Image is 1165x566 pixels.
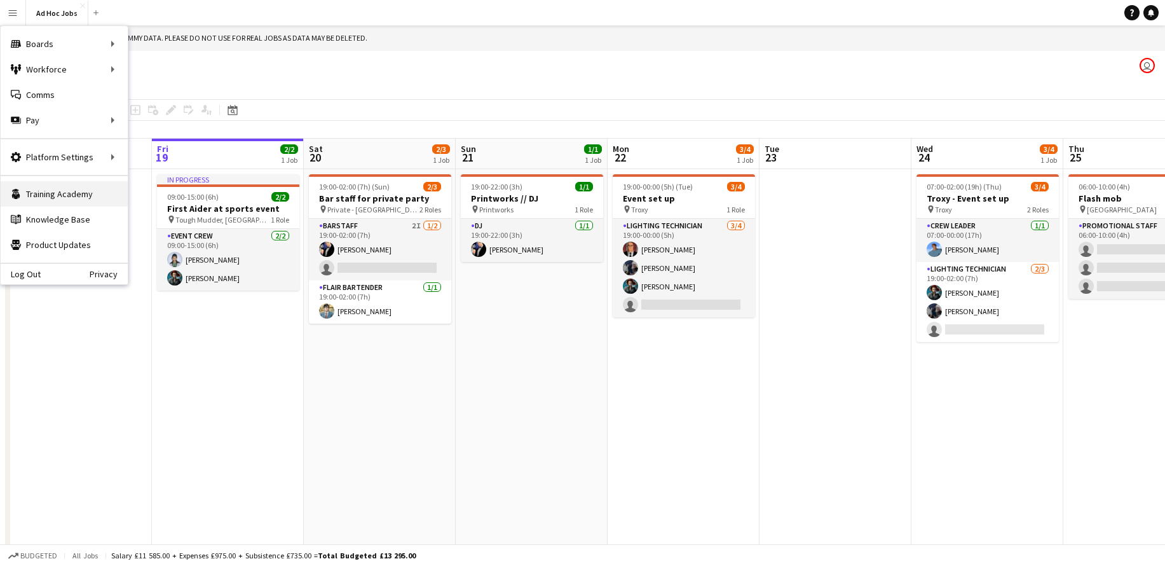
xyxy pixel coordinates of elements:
[167,192,219,202] span: 09:00-15:00 (6h)
[281,155,297,165] div: 1 Job
[461,193,603,204] h3: Printworks // DJ
[575,205,593,214] span: 1 Role
[309,193,451,204] h3: Bar staff for private party
[432,144,450,154] span: 2/3
[623,182,693,191] span: 19:00-00:00 (5h) (Tue)
[1040,144,1058,154] span: 3/4
[461,219,603,262] app-card-role: DJ1/119:00-22:00 (3h)[PERSON_NAME]
[1,144,128,170] div: Platform Settings
[461,174,603,262] app-job-card: 19:00-22:00 (3h)1/1Printworks // DJ Printworks1 RoleDJ1/119:00-22:00 (3h)[PERSON_NAME]
[916,143,933,155] span: Wed
[157,203,299,214] h3: First Aider at sports event
[271,215,289,224] span: 1 Role
[433,155,449,165] div: 1 Job
[584,144,602,154] span: 1/1
[1,181,128,207] a: Training Academy
[423,182,441,191] span: 2/3
[1066,150,1084,165] span: 25
[1,232,128,258] a: Product Updates
[1,207,128,232] a: Knowledge Base
[309,280,451,324] app-card-role: Flair Bartender1/119:00-02:00 (7h)[PERSON_NAME]
[613,174,755,317] app-job-card: 19:00-00:00 (5h) (Tue)3/4Event set up Troxy1 RoleLighting technician3/419:00-00:00 (5h)[PERSON_NA...
[319,182,390,191] span: 19:00-02:00 (7h) (Sun)
[737,155,753,165] div: 1 Job
[271,192,289,202] span: 2/2
[726,205,745,214] span: 1 Role
[155,150,168,165] span: 19
[1,269,41,279] a: Log Out
[1140,58,1155,73] app-user-avatar: Kelly Munce
[20,551,57,560] span: Budgeted
[1,82,128,107] a: Comms
[307,150,323,165] span: 20
[765,143,779,155] span: Tue
[157,174,299,291] app-job-card: In progress09:00-15:00 (6h)2/2First Aider at sports event Tough Mudder, [GEOGRAPHIC_DATA]1 RoleEv...
[1027,205,1049,214] span: 2 Roles
[309,143,323,155] span: Sat
[916,262,1059,342] app-card-role: Lighting technician2/319:00-02:00 (7h)[PERSON_NAME][PERSON_NAME]
[1087,205,1157,214] span: [GEOGRAPHIC_DATA]
[1,31,128,57] div: Boards
[935,205,952,214] span: Troxy
[157,143,168,155] span: Fri
[613,193,755,204] h3: Event set up
[613,219,755,317] app-card-role: Lighting technician3/419:00-00:00 (5h)[PERSON_NAME][PERSON_NAME][PERSON_NAME]
[6,549,59,563] button: Budgeted
[927,182,1002,191] span: 07:00-02:00 (19h) (Thu)
[111,551,416,560] div: Salary £11 585.00 + Expenses £975.00 + Subsistence £735.00 =
[763,150,779,165] span: 23
[736,144,754,154] span: 3/4
[1040,155,1057,165] div: 1 Job
[318,551,416,560] span: Total Budgeted £13 295.00
[613,143,629,155] span: Mon
[280,144,298,154] span: 2/2
[916,193,1059,204] h3: Troxy - Event set up
[611,150,629,165] span: 22
[1068,143,1084,155] span: Thu
[327,205,419,214] span: Private - [GEOGRAPHIC_DATA]
[1,107,128,133] div: Pay
[915,150,933,165] span: 24
[309,219,451,280] app-card-role: Barstaff2I1/219:00-02:00 (7h)[PERSON_NAME]
[157,229,299,291] app-card-role: Event Crew2/209:00-15:00 (6h)[PERSON_NAME][PERSON_NAME]
[419,205,441,214] span: 2 Roles
[90,269,128,279] a: Privacy
[309,174,451,324] app-job-card: 19:00-02:00 (7h) (Sun)2/3Bar staff for private party Private - [GEOGRAPHIC_DATA]2 RolesBarstaff2I...
[631,205,648,214] span: Troxy
[727,182,745,191] span: 3/4
[916,174,1059,342] app-job-card: 07:00-02:00 (19h) (Thu)3/4Troxy - Event set up Troxy2 RolesCrew Leader1/107:00-00:00 (17h)[PERSON...
[916,219,1059,262] app-card-role: Crew Leader1/107:00-00:00 (17h)[PERSON_NAME]
[1079,182,1130,191] span: 06:00-10:00 (4h)
[1,57,128,82] div: Workforce
[70,551,100,560] span: All jobs
[1031,182,1049,191] span: 3/4
[461,143,476,155] span: Sun
[26,1,88,25] button: Ad Hoc Jobs
[157,174,299,184] div: In progress
[471,182,522,191] span: 19:00-22:00 (3h)
[479,205,514,214] span: Printworks
[175,215,271,224] span: Tough Mudder, [GEOGRAPHIC_DATA]
[585,155,601,165] div: 1 Job
[459,150,476,165] span: 21
[575,182,593,191] span: 1/1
